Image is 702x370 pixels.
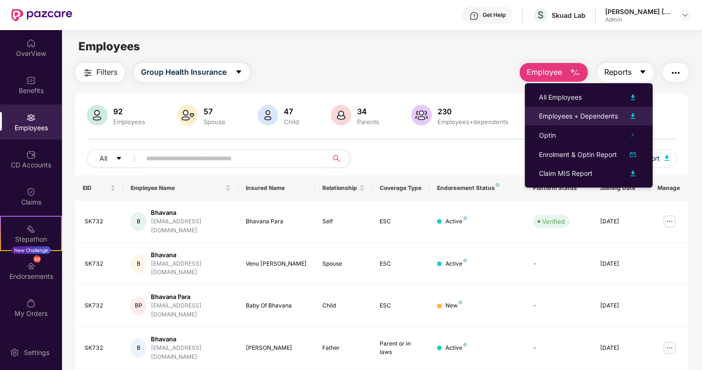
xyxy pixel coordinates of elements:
[11,246,51,254] div: New Challenge
[445,301,462,310] div: New
[131,184,224,192] span: Employee Name
[355,118,381,126] div: Parents
[459,300,462,304] img: svg+xml;base64,PHN2ZyB4bWxucz0iaHR0cDovL3d3dy53My5vcmcvMjAwMC9zdmciIHdpZHRoPSI4IiBoZWlnaHQ9IjgiIH...
[85,301,116,310] div: SK732
[282,107,301,116] div: 47
[539,92,582,102] div: All Employees
[331,105,351,126] img: svg+xml;base64,PHN2ZyB4bWxucz0iaHR0cDovL3d3dy53My5vcmcvMjAwMC9zdmciIHhtbG5zOnhsaW5rPSJodHRwOi8vd3...
[436,107,510,116] div: 230
[539,168,593,179] div: Claim MIS Report
[600,344,642,353] div: [DATE]
[75,63,125,82] button: Filters
[21,348,52,357] div: Settings
[111,118,147,126] div: Employees
[372,175,429,201] th: Coverage Type
[380,260,422,268] div: ESC
[26,113,36,122] img: svg+xml;base64,PHN2ZyBpZD0iRW1wbG95ZWVzIiB4bWxucz0iaHR0cDovL3d3dy53My5vcmcvMjAwMC9zdmciIHdpZHRoPS...
[26,224,36,234] img: svg+xml;base64,PHN2ZyB4bWxucz0iaHR0cDovL3d3dy53My5vcmcvMjAwMC9zdmciIHdpZHRoPSIyMSIgaGVpZ2h0PSIyMC...
[151,335,231,344] div: Bhavana
[463,259,467,262] img: svg+xml;base64,PHN2ZyB4bWxucz0iaHR0cDovL3d3dy53My5vcmcvMjAwMC9zdmciIHdpZHRoPSI4IiBoZWlnaHQ9IjgiIH...
[670,67,681,79] img: svg+xml;base64,PHN2ZyB4bWxucz0iaHR0cDovL3d3dy53My5vcmcvMjAwMC9zdmciIHdpZHRoPSIyNCIgaGVpZ2h0PSIyNC...
[10,348,19,357] img: svg+xml;base64,PHN2ZyBpZD0iU2V0dGluZy0yMHgyMCIgeG1sbnM9Imh0dHA6Ly93d3cudzMub3JnLzIwMDAvc3ZnIiB3aW...
[26,187,36,197] img: svg+xml;base64,PHN2ZyBpZD0iQ2xhaW0iIHhtbG5zPSJodHRwOi8vd3d3LnczLm9yZy8yMDAwL3N2ZyIgd2lkdGg9IjIwIi...
[380,339,422,357] div: Parent or in laws
[26,39,36,48] img: svg+xml;base64,PHN2ZyBpZD0iSG9tZSIgeG1sbnM9Imh0dHA6Ly93d3cudzMub3JnLzIwMDAvc3ZnIiB3aWR0aD0iMjAiIG...
[141,66,226,78] span: Group Health Insurance
[552,11,585,20] div: Skuad Lab
[1,235,61,244] div: Stepathon
[322,301,365,310] div: Child
[87,105,108,126] img: svg+xml;base64,PHN2ZyB4bWxucz0iaHR0cDovL3d3dy53My5vcmcvMjAwMC9zdmciIHhtbG5zOnhsaW5rPSJodHRwOi8vd3...
[525,243,593,285] td: -
[202,118,227,126] div: Spouse
[111,107,147,116] div: 92
[26,150,36,159] img: svg+xml;base64,PHN2ZyBpZD0iQ0RfQWNjb3VudHMiIGRhdGEtbmFtZT0iQ0QgQWNjb3VudHMiIHhtbG5zPSJodHRwOi8vd3...
[131,339,146,357] div: B
[85,344,116,353] div: SK732
[681,11,689,19] img: svg+xml;base64,PHN2ZyBpZD0iRHJvcGRvd24tMzJ4MzIiIHhtbG5zPSJodHRwOi8vd3d3LnczLm9yZy8yMDAwL3N2ZyIgd2...
[520,63,588,82] button: Employee
[151,251,231,260] div: Bhavana
[650,175,688,201] th: Manage
[327,149,351,168] button: search
[627,110,639,122] img: svg+xml;base64,PHN2ZyB4bWxucz0iaHR0cDovL3d3dy53My5vcmcvMjAwMC9zdmciIHhtbG5zOnhsaW5rPSJodHRwOi8vd3...
[542,217,565,226] div: Verified
[11,9,72,21] img: New Pazcare Logo
[322,260,365,268] div: Spouse
[83,184,109,192] span: EID
[116,155,122,163] span: caret-down
[246,344,307,353] div: [PERSON_NAME]
[123,175,238,201] th: Employee Name
[151,208,231,217] div: Bhavana
[131,297,146,315] div: BP
[238,175,315,201] th: Insured Name
[85,260,116,268] div: SK732
[131,254,146,273] div: B
[469,11,479,21] img: svg+xml;base64,PHN2ZyBpZD0iSGVscC0zMngzMiIgeG1sbnM9Imh0dHA6Ly93d3cudzMub3JnLzIwMDAvc3ZnIiB3aWR0aD...
[380,217,422,226] div: ESC
[538,9,544,21] span: S
[202,107,227,116] div: 57
[355,107,381,116] div: 34
[627,168,639,179] img: svg+xml;base64,PHN2ZyB4bWxucz0iaHR0cDovL3d3dy53My5vcmcvMjAwMC9zdmciIHhtbG5zOnhsaW5rPSJodHRwOi8vd3...
[85,217,116,226] div: SK732
[96,66,117,78] span: Filters
[539,150,617,160] div: Enrolment & Optin Report
[527,66,562,78] span: Employee
[151,301,231,319] div: [EMAIL_ADDRESS][DOMAIN_NAME]
[445,217,467,226] div: Active
[151,292,231,301] div: Bhavana Para
[604,66,632,78] span: Reports
[437,184,518,192] div: Endorsement Status
[627,92,639,103] img: svg+xml;base64,PHN2ZyB4bWxucz0iaHR0cDovL3d3dy53My5vcmcvMjAwMC9zdmciIHhtbG5zOnhsaW5rPSJodHRwOi8vd3...
[539,111,618,121] div: Employees + Dependents
[664,155,669,161] img: svg+xml;base64,PHN2ZyB4bWxucz0iaHR0cDovL3d3dy53My5vcmcvMjAwMC9zdmciIHhtbG5zOnhsaW5rPSJodHRwOi8vd3...
[26,76,36,85] img: svg+xml;base64,PHN2ZyBpZD0iQmVuZWZpdHMiIHhtbG5zPSJodHRwOi8vd3d3LnczLm9yZy8yMDAwL3N2ZyIgd2lkdGg9Ij...
[327,155,345,162] span: search
[33,255,41,263] div: 66
[151,217,231,235] div: [EMAIL_ADDRESS][DOMAIN_NAME]
[235,68,242,77] span: caret-down
[639,68,647,77] span: caret-down
[246,301,307,310] div: Baby Of Bhavana
[630,133,635,137] span: right
[100,153,107,164] span: All
[26,299,36,308] img: svg+xml;base64,PHN2ZyBpZD0iTXlfT3JkZXJzIiBkYXRhLW5hbWU9Ik15IE9yZGVycyIgeG1sbnM9Imh0dHA6Ly93d3cudz...
[322,217,365,226] div: Self
[662,340,677,355] img: manageButton
[463,216,467,220] img: svg+xml;base64,PHN2ZyB4bWxucz0iaHR0cDovL3d3dy53My5vcmcvMjAwMC9zdmciIHdpZHRoPSI4IiBoZWlnaHQ9IjgiIH...
[246,260,307,268] div: Venu [PERSON_NAME]
[605,7,671,16] div: [PERSON_NAME] [PERSON_NAME]
[605,16,671,24] div: Admin
[436,118,510,126] div: Employees+dependents
[662,214,677,229] img: manageButton
[525,285,593,327] td: -
[483,11,506,19] div: Get Help
[282,118,301,126] div: Child
[569,67,581,79] img: svg+xml;base64,PHN2ZyB4bWxucz0iaHR0cDovL3d3dy53My5vcmcvMjAwMC9zdmciIHhtbG5zOnhsaW5rPSJodHRwOi8vd3...
[411,105,432,126] img: svg+xml;base64,PHN2ZyB4bWxucz0iaHR0cDovL3d3dy53My5vcmcvMjAwMC9zdmciIHhtbG5zOnhsaW5rPSJodHRwOi8vd3...
[134,63,250,82] button: Group Health Insurancecaret-down
[151,344,231,362] div: [EMAIL_ADDRESS][DOMAIN_NAME]
[463,343,467,346] img: svg+xml;base64,PHN2ZyB4bWxucz0iaHR0cDovL3d3dy53My5vcmcvMjAwMC9zdmciIHdpZHRoPSI4IiBoZWlnaHQ9IjgiIH...
[246,217,307,226] div: Bhavana Para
